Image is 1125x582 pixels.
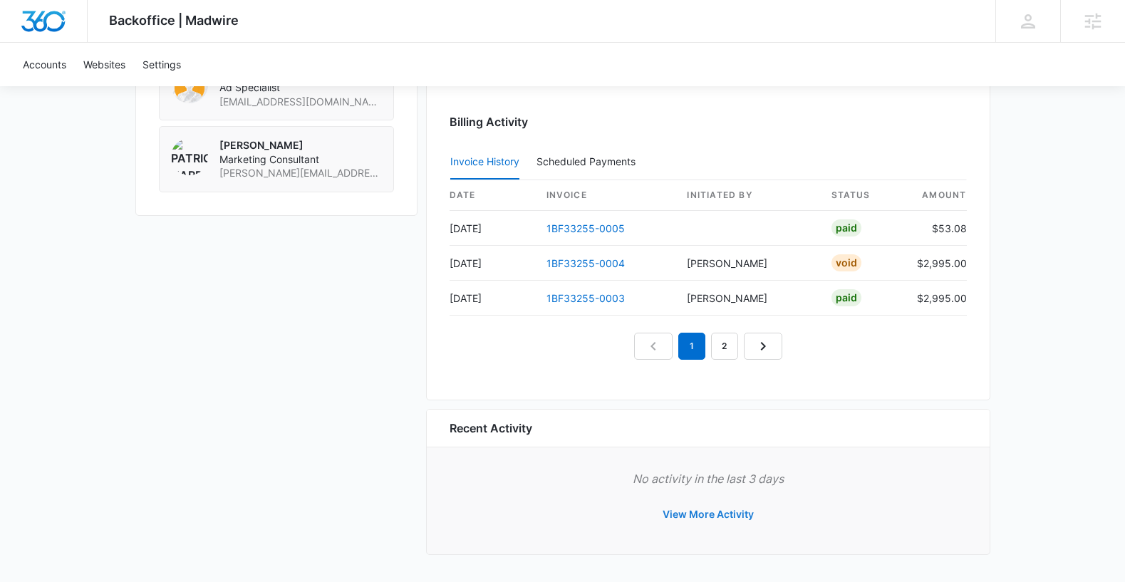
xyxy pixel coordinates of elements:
[219,152,382,167] span: Marketing Consultant
[219,166,382,180] span: [PERSON_NAME][EMAIL_ADDRESS][PERSON_NAME][DOMAIN_NAME]
[675,246,819,281] td: [PERSON_NAME]
[450,470,967,487] p: No activity in the last 3 days
[109,13,239,28] span: Backoffice | Madwire
[450,211,535,246] td: [DATE]
[906,180,967,211] th: amount
[675,180,819,211] th: Initiated By
[134,43,190,86] a: Settings
[634,333,782,360] nav: Pagination
[450,145,519,180] button: Invoice History
[450,113,967,130] h3: Billing Activity
[450,180,535,211] th: date
[711,333,738,360] a: Page 2
[546,257,625,269] a: 1BF33255-0004
[678,333,705,360] em: 1
[75,43,134,86] a: Websites
[535,180,676,211] th: invoice
[450,420,532,437] h6: Recent Activity
[906,211,967,246] td: $53.08
[546,222,625,234] a: 1BF33255-0005
[648,497,768,531] button: View More Activity
[450,246,535,281] td: [DATE]
[14,43,75,86] a: Accounts
[831,289,861,306] div: Paid
[219,95,382,109] span: [EMAIL_ADDRESS][DOMAIN_NAME]
[171,138,208,175] img: Patrick Harral
[536,157,641,167] div: Scheduled Payments
[219,138,382,152] p: [PERSON_NAME]
[450,281,535,316] td: [DATE]
[219,80,382,95] span: Ad Specialist
[675,281,819,316] td: [PERSON_NAME]
[820,180,906,211] th: status
[744,333,782,360] a: Next Page
[906,281,967,316] td: $2,995.00
[831,219,861,237] div: Paid
[831,254,861,271] div: Void
[546,292,625,304] a: 1BF33255-0003
[906,246,967,281] td: $2,995.00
